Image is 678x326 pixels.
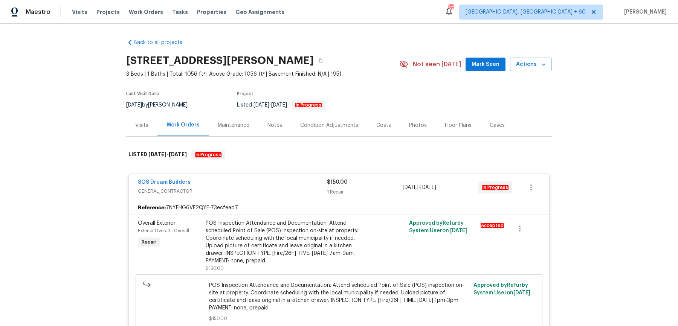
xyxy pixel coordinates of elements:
[172,9,188,15] span: Tasks
[72,8,87,16] span: Visits
[126,57,314,64] h2: [STREET_ADDRESS][PERSON_NAME]
[327,188,403,196] div: 1 Repair
[148,152,166,157] span: [DATE]
[403,185,418,190] span: [DATE]
[466,8,586,16] span: [GEOGRAPHIC_DATA], [GEOGRAPHIC_DATA] + 60
[129,201,549,215] div: 7NYFHG6VF2QYF-73ecfead7
[403,184,436,191] span: -
[209,315,469,322] span: $150.00
[138,180,191,185] a: SOS Dream Builders
[448,5,454,12] div: 671
[135,122,148,129] div: Visits
[218,122,249,129] div: Maintenance
[209,282,469,312] span: POS Inspection Attendance and Documentation: Attend scheduled Point of Sale (POS) inspection on-s...
[466,58,505,72] button: Mark Seen
[295,102,322,108] em: In Progress
[96,8,120,16] span: Projects
[271,102,287,108] span: [DATE]
[473,283,530,296] span: Approved by Refurby System User on
[206,266,224,271] span: $150.00
[166,121,200,129] div: Work Orders
[253,102,287,108] span: -
[126,101,197,110] div: by [PERSON_NAME]
[138,221,176,226] span: Overall Exterior
[126,70,399,78] span: 3 Beds | 1 Baths | Total: 1056 ft² | Above Grade: 1056 ft² | Basement Finished: N/A | 1951
[450,228,467,233] span: [DATE]
[237,102,325,108] span: Listed
[445,122,472,129] div: Floor Plans
[195,152,221,157] em: In Progress
[138,229,189,233] span: Exterior Overall - Overall
[516,60,546,69] span: Actions
[490,122,505,129] div: Cases
[409,221,467,233] span: Approved by Refurby System User on
[513,290,530,296] span: [DATE]
[621,8,667,16] span: [PERSON_NAME]
[510,58,552,72] button: Actions
[314,54,327,67] button: Copy Address
[138,204,166,212] b: Reference:
[481,223,504,228] em: Accepted
[376,122,391,129] div: Costs
[327,180,348,185] span: $150.00
[139,238,159,246] span: Repair
[128,150,187,159] h6: LISTED
[413,61,461,68] span: Not seen [DATE]
[126,91,159,96] span: Last Visit Date
[300,122,358,129] div: Condition Adjustments
[267,122,282,129] div: Notes
[206,219,371,265] div: POS Inspection Attendance and Documentation: Attend scheduled Point of Sale (POS) inspection on-s...
[169,152,187,157] span: [DATE]
[237,91,253,96] span: Project
[409,122,427,129] div: Photos
[129,8,163,16] span: Work Orders
[138,187,327,195] span: GENERAL_CONTRACTOR
[126,39,199,46] a: Back to all projects
[482,185,508,190] em: In Progress
[253,102,269,108] span: [DATE]
[126,143,552,167] div: LISTED [DATE]-[DATE]In Progress
[235,8,284,16] span: Geo Assignments
[148,152,187,157] span: -
[26,8,50,16] span: Maestro
[472,60,499,69] span: Mark Seen
[420,185,436,190] span: [DATE]
[197,8,226,16] span: Properties
[126,102,142,108] span: [DATE]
